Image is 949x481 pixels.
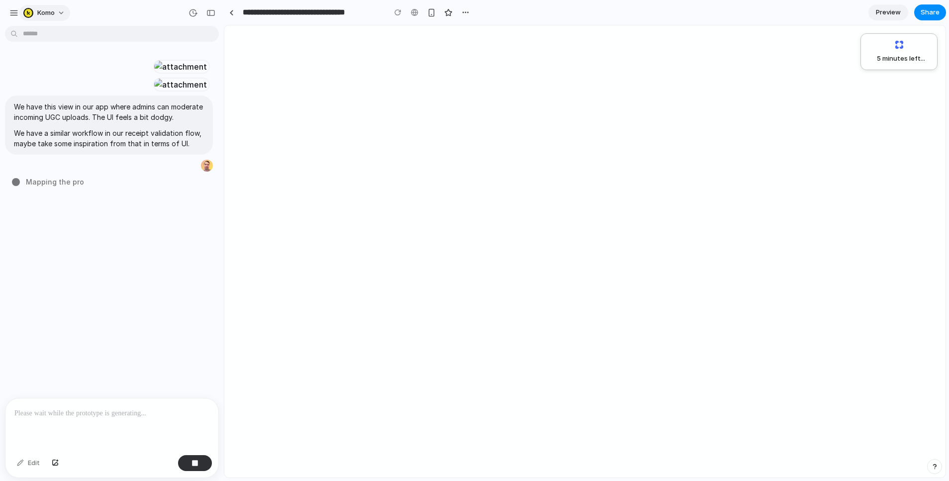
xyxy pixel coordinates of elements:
span: Share [921,7,940,17]
span: Mapping the pro [26,177,84,187]
span: Preview [876,7,901,17]
button: Share [914,4,946,20]
span: 5 minutes left ... [869,54,925,64]
span: komo [37,8,55,18]
a: Preview [868,4,908,20]
p: We have a similar workflow in our receipt validation flow, maybe take some inspiration from that ... [14,128,204,149]
button: komo [19,5,70,21]
p: We have this view in our app where admins can moderate incoming UGC uploads. The UI feels a bit d... [14,101,204,122]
